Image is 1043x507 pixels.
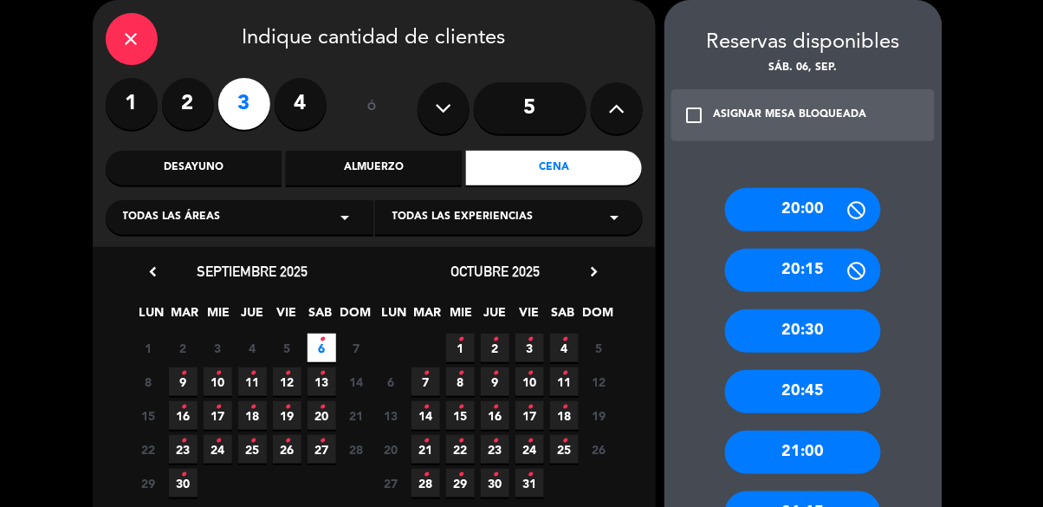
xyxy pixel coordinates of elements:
[344,78,400,139] div: ó
[684,105,705,126] i: check_box_outline_blank
[377,367,405,396] span: 6
[306,302,334,331] span: SAB
[379,302,408,331] span: LUN
[319,427,325,455] i: •
[308,334,336,362] span: 6
[585,401,613,430] span: 19
[272,302,301,331] span: VIE
[106,78,158,130] label: 1
[446,367,475,396] span: 8
[561,427,567,455] i: •
[527,360,533,387] i: •
[169,435,198,464] span: 23
[162,78,214,130] label: 2
[481,469,509,497] span: 30
[492,326,498,354] i: •
[561,393,567,421] i: •
[134,469,163,497] span: 29
[492,427,498,455] i: •
[308,401,336,430] span: 20
[582,302,611,331] span: DOM
[134,367,163,396] span: 8
[481,435,509,464] span: 23
[664,26,943,60] div: Reservas disponibles
[550,334,579,362] span: 4
[411,469,440,497] span: 28
[515,401,544,430] span: 17
[725,188,881,231] div: 20:00
[308,435,336,464] span: 27
[284,360,290,387] i: •
[106,13,643,65] div: Indique cantidad de clientes
[319,360,325,387] i: •
[586,263,604,281] i: chevron_right
[284,427,290,455] i: •
[423,393,429,421] i: •
[527,326,533,354] i: •
[548,302,577,331] span: SAB
[481,302,509,331] span: JUE
[423,427,429,455] i: •
[204,334,232,362] span: 3
[413,302,442,331] span: MAR
[284,393,290,421] i: •
[134,401,163,430] span: 15
[392,209,534,226] span: Todas las experiencias
[204,401,232,430] span: 17
[585,367,613,396] span: 12
[273,401,301,430] span: 19
[215,427,221,455] i: •
[561,360,567,387] i: •
[342,435,371,464] span: 28
[457,461,463,489] i: •
[106,151,282,185] div: Desayuno
[481,334,509,362] span: 2
[527,393,533,421] i: •
[215,360,221,387] i: •
[249,360,256,387] i: •
[585,334,613,362] span: 5
[714,107,867,124] div: ASIGNAR MESA BLOQUEADA
[527,427,533,455] i: •
[319,326,325,354] i: •
[457,393,463,421] i: •
[492,360,498,387] i: •
[457,326,463,354] i: •
[215,393,221,421] i: •
[342,367,371,396] span: 14
[169,367,198,396] span: 9
[180,360,186,387] i: •
[342,334,371,362] span: 7
[515,302,543,331] span: VIE
[180,393,186,421] i: •
[550,435,579,464] span: 25
[515,334,544,362] span: 3
[550,367,579,396] span: 11
[550,401,579,430] span: 18
[446,334,475,362] span: 1
[342,401,371,430] span: 21
[273,367,301,396] span: 12
[273,334,301,362] span: 5
[169,334,198,362] span: 2
[446,469,475,497] span: 29
[180,427,186,455] i: •
[204,435,232,464] span: 24
[169,469,198,497] span: 30
[492,461,498,489] i: •
[218,78,270,130] label: 3
[204,302,233,331] span: MIE
[335,207,356,228] i: arrow_drop_down
[377,469,405,497] span: 27
[457,427,463,455] i: •
[515,367,544,396] span: 10
[275,78,327,130] label: 4
[481,401,509,430] span: 16
[249,427,256,455] i: •
[725,370,881,413] div: 20:45
[725,309,881,353] div: 20:30
[423,360,429,387] i: •
[238,401,267,430] span: 18
[515,435,544,464] span: 24
[664,60,943,77] div: sáb. 06, sep.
